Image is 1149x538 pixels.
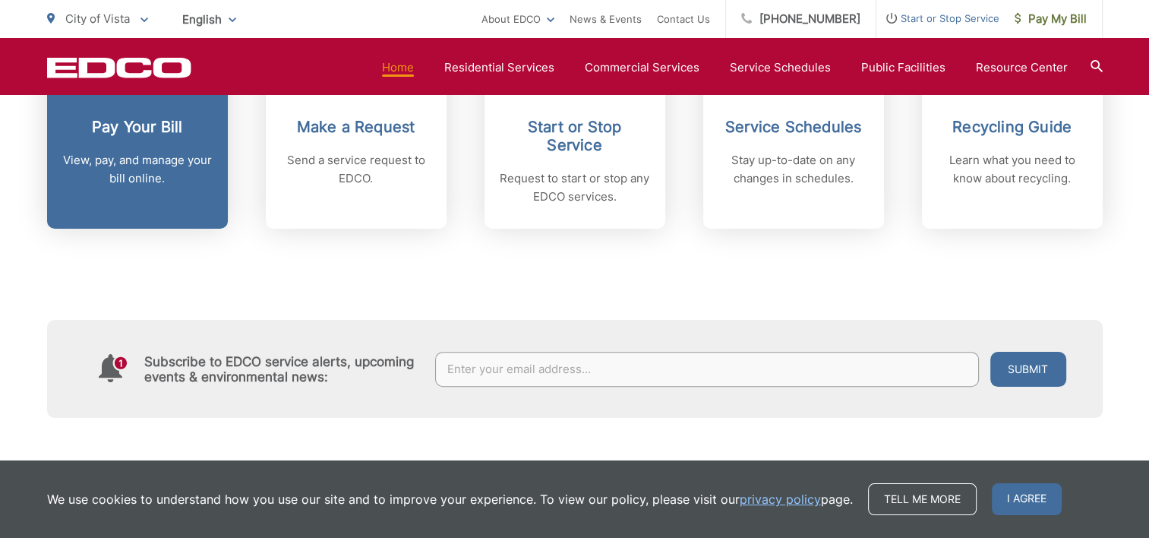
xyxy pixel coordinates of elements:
p: Learn what you need to know about recycling. [937,151,1087,188]
p: View, pay, and manage your bill online. [62,151,213,188]
h2: Service Schedules [718,118,869,136]
a: About EDCO [481,10,554,28]
a: Tell me more [868,483,977,515]
p: Request to start or stop any EDCO services. [500,169,650,206]
p: Send a service request to EDCO. [281,151,431,188]
a: News & Events [570,10,642,28]
h4: Subscribe to EDCO service alerts, upcoming events & environmental news: [144,354,421,385]
a: privacy policy [740,490,821,508]
a: Residential Services [444,59,554,77]
h2: Start or Stop Service [500,118,650,154]
a: Resource Center [976,59,1068,77]
a: Service Schedules [730,59,831,77]
button: Submit [990,352,1066,387]
h2: Make a Request [281,118,431,136]
span: Pay My Bill [1015,10,1087,28]
span: I agree [992,483,1062,515]
h2: Pay Your Bill [62,118,213,136]
a: Public Facilities [861,59,945,77]
h2: Recycling Guide [937,118,1087,136]
span: City of Vista [65,11,130,26]
p: Stay up-to-date on any changes in schedules. [718,151,869,188]
p: We use cookies to understand how you use our site and to improve your experience. To view our pol... [47,490,853,508]
a: Home [382,59,414,77]
a: Contact Us [657,10,710,28]
a: EDCD logo. Return to the homepage. [47,57,191,78]
a: Commercial Services [585,59,699,77]
input: Enter your email address... [435,352,979,387]
span: English [171,6,248,33]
